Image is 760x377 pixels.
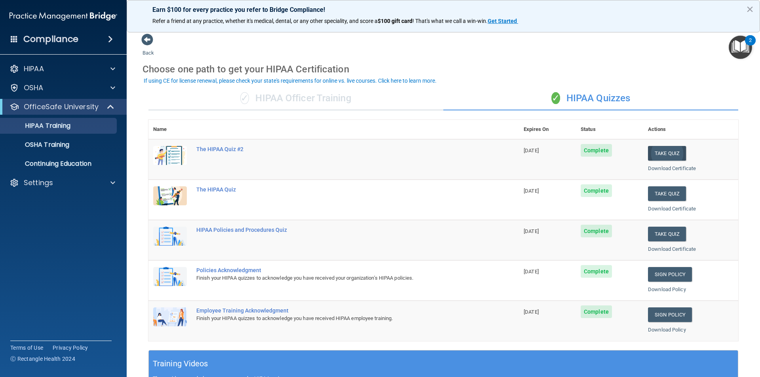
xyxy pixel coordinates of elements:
button: If using CE for license renewal, please check your state's requirements for online vs. live cours... [142,77,438,85]
p: HIPAA Training [5,122,70,130]
h5: Training Videos [153,357,208,371]
th: Actions [643,120,738,139]
span: Complete [581,265,612,278]
span: [DATE] [524,269,539,275]
span: ! That's what we call a win-win. [412,18,488,24]
h4: Compliance [23,34,78,45]
strong: $100 gift card [378,18,412,24]
a: OfficeSafe University [9,102,115,112]
a: Privacy Policy [53,344,88,352]
a: Download Certificate [648,246,696,252]
span: Complete [581,184,612,197]
th: Name [148,120,192,139]
div: Choose one path to get your HIPAA Certification [142,58,744,81]
a: Download Certificate [648,165,696,171]
div: 2 [749,40,752,51]
span: Complete [581,144,612,157]
th: Status [576,120,643,139]
span: Ⓒ Rectangle Health 2024 [10,355,75,363]
span: [DATE] [524,228,539,234]
button: Take Quiz [648,146,686,161]
button: Open Resource Center, 2 new notifications [729,36,752,59]
div: Finish your HIPAA quizzes to acknowledge you have received HIPAA employee training. [196,314,479,323]
div: HIPAA Quizzes [443,87,738,110]
a: Back [142,40,154,56]
a: OSHA [9,83,115,93]
a: Download Certificate [648,206,696,212]
span: Complete [581,305,612,318]
span: [DATE] [524,309,539,315]
div: HIPAA Policies and Procedures Quiz [196,227,479,233]
a: Settings [9,178,115,188]
a: Sign Policy [648,307,692,322]
span: [DATE] [524,148,539,153]
div: Policies Acknowledgment [196,267,479,273]
p: OSHA [24,83,44,93]
button: Close [746,3,754,15]
div: HIPAA Officer Training [148,87,443,110]
strong: Get Started [488,18,517,24]
button: Take Quiz [648,227,686,241]
a: Terms of Use [10,344,43,352]
p: OfficeSafe University [24,102,99,112]
th: Expires On [519,120,576,139]
p: Settings [24,178,53,188]
span: Refer a friend at any practice, whether it's medical, dental, or any other speciality, and score a [152,18,378,24]
a: Download Policy [648,286,686,292]
div: The HIPAA Quiz [196,186,479,193]
a: Get Started [488,18,518,24]
p: OSHA Training [5,141,69,149]
p: Continuing Education [5,160,113,168]
span: ✓ [551,92,560,104]
p: HIPAA [24,64,44,74]
div: Finish your HIPAA quizzes to acknowledge you have received your organization’s HIPAA policies. [196,273,479,283]
span: Complete [581,225,612,237]
div: The HIPAA Quiz #2 [196,146,479,152]
span: ✓ [240,92,249,104]
a: Download Policy [648,327,686,333]
a: HIPAA [9,64,115,74]
a: Sign Policy [648,267,692,282]
div: Employee Training Acknowledgment [196,307,479,314]
img: PMB logo [9,8,117,24]
span: [DATE] [524,188,539,194]
button: Take Quiz [648,186,686,201]
div: If using CE for license renewal, please check your state's requirements for online vs. live cours... [144,78,437,83]
p: Earn $100 for every practice you refer to Bridge Compliance! [152,6,734,13]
